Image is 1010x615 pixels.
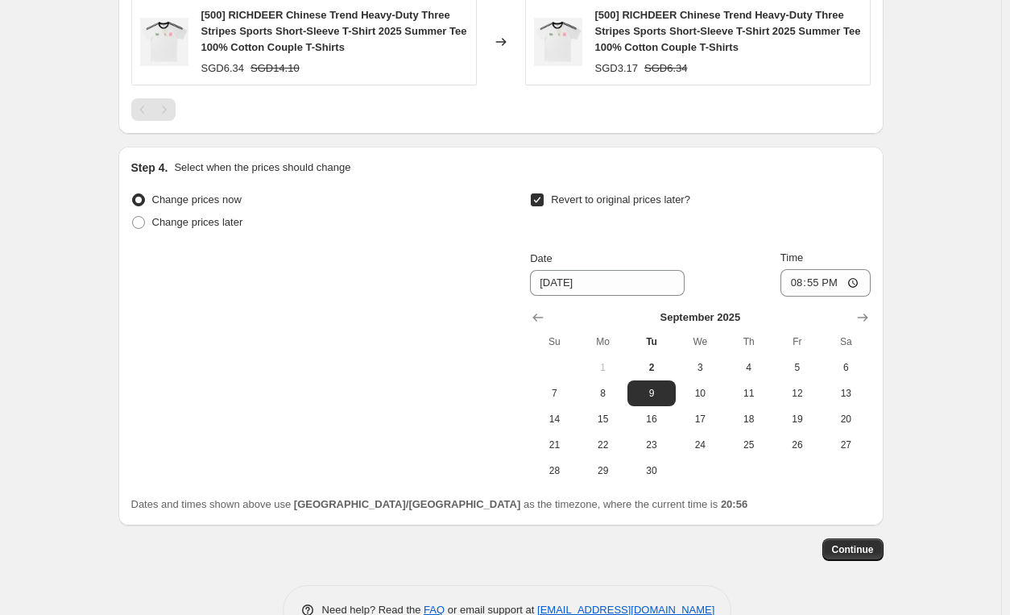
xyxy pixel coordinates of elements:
span: SGD14.10 [250,62,300,74]
span: 15 [586,413,621,426]
button: Sunday September 28 2025 [530,458,578,484]
button: Friday September 19 2025 [773,406,822,432]
button: Friday September 26 2025 [773,432,822,458]
span: SGD6.34 [201,62,244,74]
button: Today Tuesday September 2 2025 [627,355,676,380]
b: 20:56 [721,498,747,510]
span: 19 [780,413,815,426]
span: 24 [682,438,718,451]
span: 13 [828,387,863,400]
button: Monday September 8 2025 [579,380,627,406]
span: 28 [536,464,572,477]
h2: Step 4. [131,160,168,176]
button: Wednesday September 24 2025 [676,432,724,458]
span: SGD6.34 [644,62,687,74]
button: Monday September 22 2025 [579,432,627,458]
button: Saturday September 6 2025 [822,355,870,380]
span: Time [780,251,803,264]
span: [500] RICHDEER Chinese Trend Heavy-Duty Three Stripes Sports Short-Sleeve T-Shirt 2025 Summer Tee... [595,9,861,53]
span: Date [530,252,552,264]
button: Show next month, October 2025 [851,306,874,329]
span: 2 [634,361,669,374]
span: 7 [536,387,572,400]
span: 17 [682,413,718,426]
span: Dates and times shown above use as the timezone, where the current time is [131,498,748,510]
th: Sunday [530,329,578,355]
input: 12:00 [780,269,871,297]
button: Saturday September 27 2025 [822,432,870,458]
span: 16 [634,413,669,426]
button: Wednesday September 3 2025 [676,355,724,380]
b: [GEOGRAPHIC_DATA]/[GEOGRAPHIC_DATA] [294,498,520,510]
span: Fr [780,335,815,348]
span: 25 [731,438,766,451]
button: Thursday September 11 2025 [724,380,772,406]
span: 1 [586,361,621,374]
th: Monday [579,329,627,355]
button: Sunday September 21 2025 [530,432,578,458]
button: Monday September 15 2025 [579,406,627,432]
img: ChatGPT_Image_Aug_30_2025_12_19_47_PM_80x.png [140,18,188,66]
button: Tuesday September 9 2025 [627,380,676,406]
span: 20 [828,413,863,426]
button: Wednesday September 17 2025 [676,406,724,432]
button: Thursday September 25 2025 [724,432,772,458]
span: 3 [682,361,718,374]
nav: Pagination [131,98,176,121]
button: Monday September 29 2025 [579,458,627,484]
span: 26 [780,438,815,451]
span: SGD3.17 [595,62,638,74]
span: Revert to original prices later? [551,193,690,206]
input: 9/2/2025 [530,270,685,296]
th: Thursday [724,329,772,355]
span: 6 [828,361,863,374]
span: Tu [634,335,669,348]
span: Change prices now [152,193,242,206]
span: Continue [832,543,874,556]
button: Friday September 5 2025 [773,355,822,380]
th: Wednesday [676,329,724,355]
span: 8 [586,387,621,400]
p: Select when the prices should change [174,160,350,176]
span: 21 [536,438,572,451]
button: Friday September 12 2025 [773,380,822,406]
span: 9 [634,387,669,400]
button: Saturday September 20 2025 [822,406,870,432]
button: Thursday September 18 2025 [724,406,772,432]
span: Su [536,335,572,348]
span: 11 [731,387,766,400]
span: 22 [586,438,621,451]
span: 30 [634,464,669,477]
span: We [682,335,718,348]
span: [500] RICHDEER Chinese Trend Heavy-Duty Three Stripes Sports Short-Sleeve T-Shirt 2025 Summer Tee... [201,9,467,53]
button: Wednesday September 10 2025 [676,380,724,406]
th: Saturday [822,329,870,355]
span: 18 [731,413,766,426]
button: Tuesday September 30 2025 [627,458,676,484]
button: Monday September 1 2025 [579,355,627,380]
span: 12 [780,387,815,400]
button: Continue [822,538,884,561]
span: 23 [634,438,669,451]
span: 10 [682,387,718,400]
span: 5 [780,361,815,374]
button: Show previous month, August 2025 [527,306,549,329]
span: Change prices later [152,216,243,228]
button: Sunday September 14 2025 [530,406,578,432]
th: Tuesday [627,329,676,355]
th: Friday [773,329,822,355]
button: Tuesday September 16 2025 [627,406,676,432]
img: ChatGPT_Image_Aug_30_2025_12_19_47_PM_80x.png [534,18,582,66]
button: Sunday September 7 2025 [530,380,578,406]
span: 4 [731,361,766,374]
span: Mo [586,335,621,348]
span: Th [731,335,766,348]
span: 29 [586,464,621,477]
span: 14 [536,413,572,426]
button: Saturday September 13 2025 [822,380,870,406]
span: 27 [828,438,863,451]
button: Tuesday September 23 2025 [627,432,676,458]
button: Thursday September 4 2025 [724,355,772,380]
span: Sa [828,335,863,348]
